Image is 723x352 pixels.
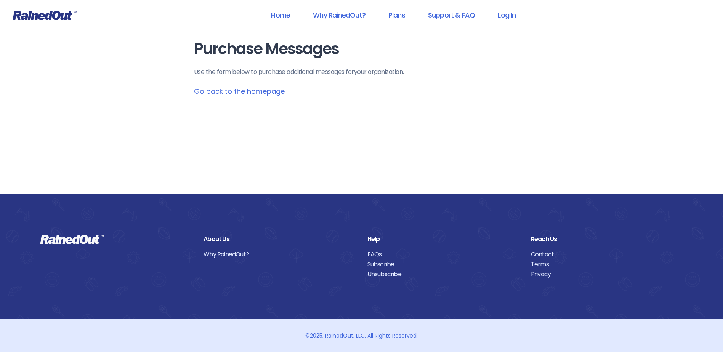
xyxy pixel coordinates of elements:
[367,269,519,279] a: Unsubscribe
[204,250,356,259] a: Why RainedOut?
[367,259,519,269] a: Subscribe
[303,6,375,24] a: Why RainedOut?
[194,40,529,58] h1: Purchase Messages
[194,86,285,96] a: Go back to the homepage
[204,234,356,244] div: About Us
[418,6,485,24] a: Support & FAQ
[367,250,519,259] a: FAQs
[261,6,300,24] a: Home
[531,269,683,279] a: Privacy
[531,234,683,244] div: Reach Us
[531,259,683,269] a: Terms
[378,6,415,24] a: Plans
[194,67,529,77] p: Use the form below to purchase additional messages for your organization .
[531,250,683,259] a: Contact
[367,234,519,244] div: Help
[488,6,526,24] a: Log In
